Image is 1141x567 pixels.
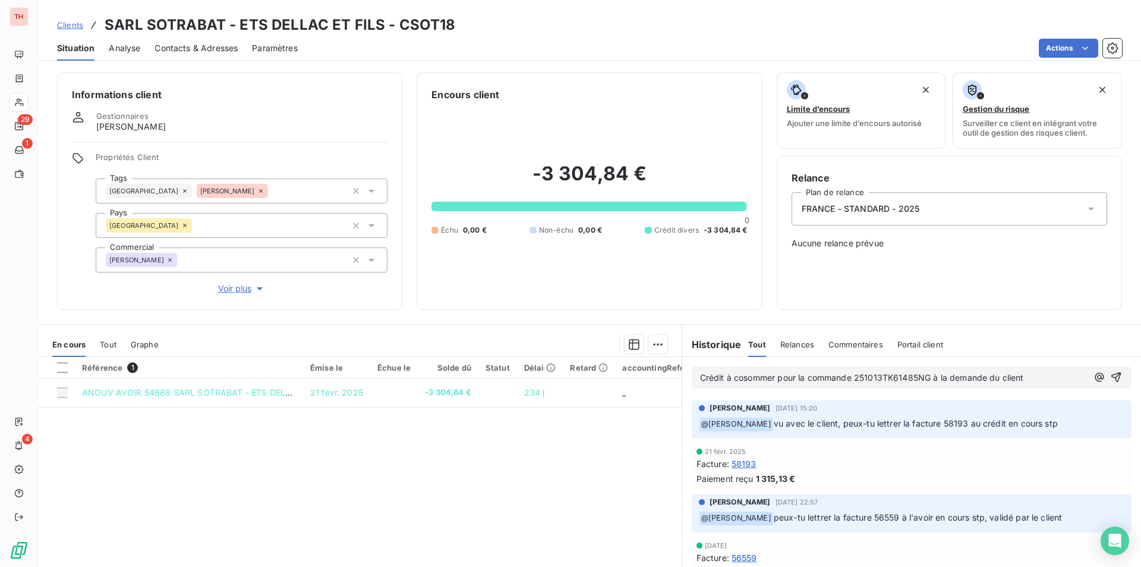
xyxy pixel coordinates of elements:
[18,114,33,125] span: 29
[710,497,771,508] span: [PERSON_NAME]
[22,138,33,149] span: 1
[57,19,83,31] a: Clients
[268,186,278,196] input: Ajouter une valeur
[774,418,1058,428] span: vu avec le client, peux-tu lettrer la facture 58193 au crédit en cours stp
[732,552,757,564] span: 56559
[792,171,1107,185] h6: Relance
[776,405,818,412] span: [DATE] 15:20
[780,340,814,349] span: Relances
[710,403,771,413] span: [PERSON_NAME]
[570,363,608,372] div: Retard
[82,362,296,373] div: Référence
[310,387,363,397] span: 21 févr. 2025
[109,222,179,229] span: [GEOGRAPHIC_DATA]
[425,363,471,372] div: Solde dû
[897,340,943,349] span: Portail client
[654,225,699,236] span: Crédit divers
[377,363,411,372] div: Échue le
[787,118,922,128] span: Ajouter une limite d’encours autorisé
[109,187,179,195] span: [GEOGRAPHIC_DATA]
[200,187,255,195] span: [PERSON_NAME]
[732,458,757,470] span: 58193
[682,337,742,352] h6: Historique
[756,472,796,485] span: 1 315,13 €
[22,434,33,444] span: 4
[792,237,1107,249] span: Aucune relance prévue
[310,363,363,372] div: Émise le
[963,118,1112,137] span: Surveiller ce client en intégrant votre outil de gestion des risques client.
[828,340,883,349] span: Commentaires
[705,448,746,455] span: 21 févr. 2025
[463,225,487,236] span: 0,00 €
[96,152,387,169] span: Propriétés Client
[72,87,387,102] h6: Informations client
[705,542,727,549] span: [DATE]
[696,472,754,485] span: Paiement reçu
[704,225,748,236] span: -3 304,84 €
[218,283,266,295] span: Voir plus
[82,387,420,397] span: ANOUV AVOIR 54668 SARL SOTRABAT - ETS DELLAC ET FILS ECLATEMENT ECRIT
[696,458,729,470] span: Facture :
[155,42,238,54] span: Contacts & Adresses
[700,372,1024,383] span: Crédit à cosommer pour la commande 251013TK61485NG à la demande du client
[699,512,773,525] span: @ [PERSON_NAME]
[699,418,773,431] span: @ [PERSON_NAME]
[748,340,766,349] span: Tout
[774,512,1063,522] span: peux-tu lettrer la facture 56559 à l'avoir en cours stp, validé par le client
[524,387,545,397] span: 234 j
[787,104,850,114] span: Limite d’encours
[109,256,164,264] span: [PERSON_NAME]
[1101,527,1129,555] div: Open Intercom Messenger
[10,541,29,560] img: Logo LeanPay
[578,225,602,236] span: 0,00 €
[96,121,166,133] span: [PERSON_NAME]
[622,363,707,372] div: accountingReference
[425,387,471,399] span: -3 304,84 €
[127,362,138,373] span: 1
[431,162,747,198] h2: -3 304,84 €
[10,7,29,26] div: TH
[777,73,946,149] button: Limite d’encoursAjouter une limite d’encours autorisé
[622,387,626,397] span: _
[441,225,458,236] span: Échu
[52,340,86,349] span: En cours
[192,220,201,231] input: Ajouter une valeur
[539,225,573,236] span: Non-échu
[96,282,387,295] button: Voir plus
[524,363,556,372] div: Délai
[57,42,94,54] span: Situation
[177,255,187,265] input: Ajouter une valeur
[1039,39,1098,58] button: Actions
[252,42,298,54] span: Paramètres
[745,215,749,225] span: 0
[802,203,920,215] span: FRANCE - STANDARD - 2025
[109,42,140,54] span: Analyse
[431,87,499,102] h6: Encours client
[57,20,83,30] span: Clients
[105,14,455,36] h3: SARL SOTRABAT - ETS DELLAC ET FILS - CSOT18
[100,340,116,349] span: Tout
[131,340,159,349] span: Graphe
[953,73,1122,149] button: Gestion du risqueSurveiller ce client en intégrant votre outil de gestion des risques client.
[963,104,1029,114] span: Gestion du risque
[696,552,729,564] span: Facture :
[96,111,149,121] span: Gestionnaires
[776,499,818,506] span: [DATE] 22:57
[486,363,510,372] div: Statut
